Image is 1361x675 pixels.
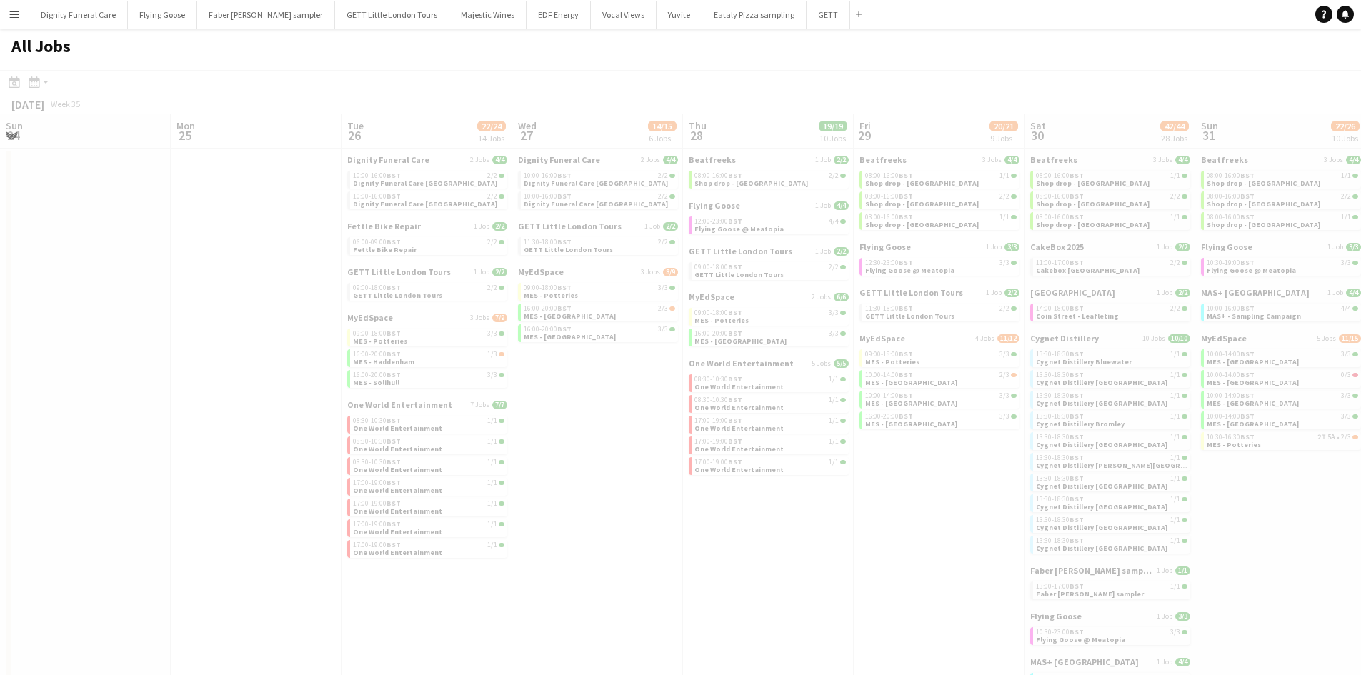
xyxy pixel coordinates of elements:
button: Eataly Pizza sampling [702,1,807,29]
button: Yuvite [657,1,702,29]
button: GETT [807,1,850,29]
button: Faber [PERSON_NAME] sampler [197,1,335,29]
button: Majestic Wines [449,1,527,29]
button: GETT Little London Tours [335,1,449,29]
button: EDF Energy [527,1,591,29]
button: Dignity Funeral Care [29,1,128,29]
button: Vocal Views [591,1,657,29]
button: Flying Goose [128,1,197,29]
